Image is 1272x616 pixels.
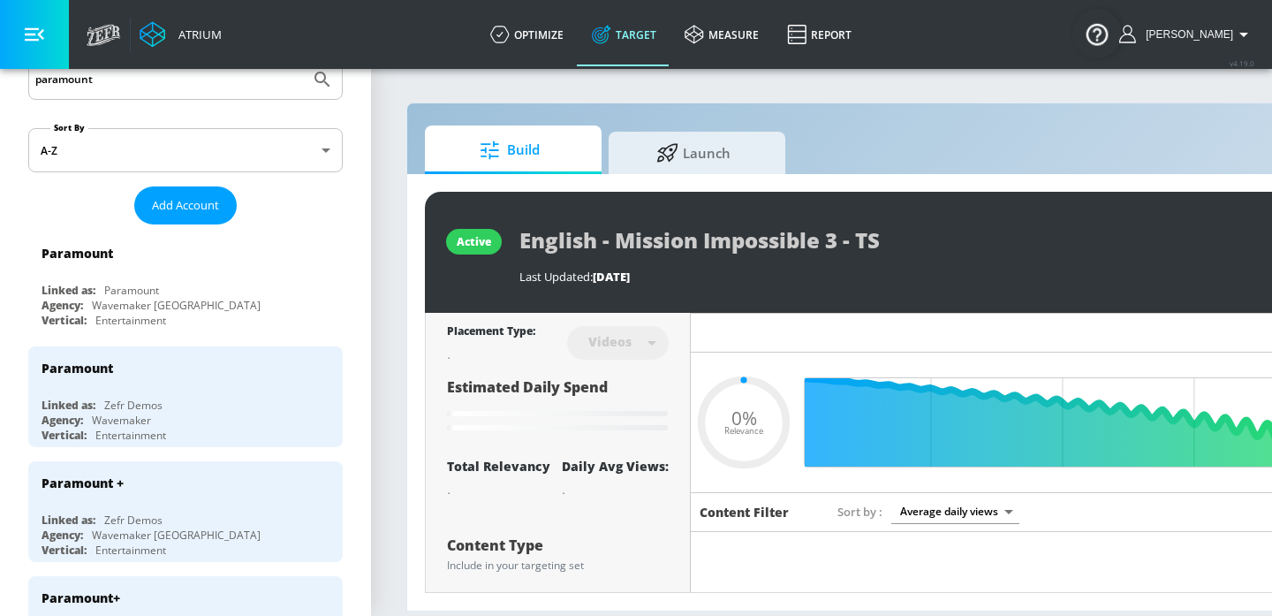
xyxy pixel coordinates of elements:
[42,428,87,443] div: Vertical:
[92,413,151,428] div: Wavemaker
[28,232,343,332] div: ParamountLinked as:ParamountAgency:Wavemaker [GEOGRAPHIC_DATA]Vertical:Entertainment
[1072,9,1122,58] button: Open Resource Center
[724,427,763,436] span: Relevance
[700,504,789,521] h6: Content Filter
[104,398,163,413] div: Zefr Demos
[447,560,669,571] div: Include in your targeting set
[42,589,120,606] div: Paramount+
[92,298,261,313] div: Wavemaker [GEOGRAPHIC_DATA]
[95,428,166,443] div: Entertainment
[28,346,343,447] div: ParamountLinked as:Zefr DemosAgency:WavemakerVertical:Entertainment
[134,186,237,224] button: Add Account
[303,60,342,99] button: Submit Search
[42,398,95,413] div: Linked as:
[50,122,88,133] label: Sort By
[443,129,577,171] span: Build
[42,245,113,262] div: Paramount
[670,3,773,66] a: measure
[28,461,343,562] div: Paramount +Linked as:Zefr DemosAgency:Wavemaker [GEOGRAPHIC_DATA]Vertical:Entertainment
[140,21,222,48] a: Atrium
[578,3,670,66] a: Target
[562,458,669,475] div: Daily Avg Views:
[42,475,124,491] div: Paramount +
[42,360,113,376] div: Paramount
[447,377,669,437] div: Estimated Daily Spend
[42,513,95,528] div: Linked as:
[35,68,303,91] input: Search by name
[1139,28,1233,41] span: login as: eugenia.kim@zefr.com
[457,234,491,249] div: active
[593,269,630,285] span: [DATE]
[447,458,550,475] div: Total Relevancy
[773,3,866,66] a: Report
[42,313,87,328] div: Vertical:
[104,283,159,298] div: Paramount
[579,334,640,349] div: Videos
[42,298,83,313] div: Agency:
[42,528,83,543] div: Agency:
[104,513,163,528] div: Zefr Demos
[42,543,87,558] div: Vertical:
[152,195,219,216] span: Add Account
[447,323,535,342] div: Placement Type:
[731,408,757,427] span: 0%
[447,377,608,397] span: Estimated Daily Spend
[626,132,761,174] span: Launch
[891,499,1019,523] div: Average daily views
[837,504,882,520] span: Sort by
[95,313,166,328] div: Entertainment
[42,413,83,428] div: Agency:
[42,283,95,298] div: Linked as:
[171,27,222,42] div: Atrium
[1119,24,1254,45] button: [PERSON_NAME]
[1230,58,1254,68] span: v 4.19.0
[476,3,578,66] a: optimize
[95,543,166,558] div: Entertainment
[447,538,669,552] div: Content Type
[92,528,261,543] div: Wavemaker [GEOGRAPHIC_DATA]
[28,128,343,172] div: A-Z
